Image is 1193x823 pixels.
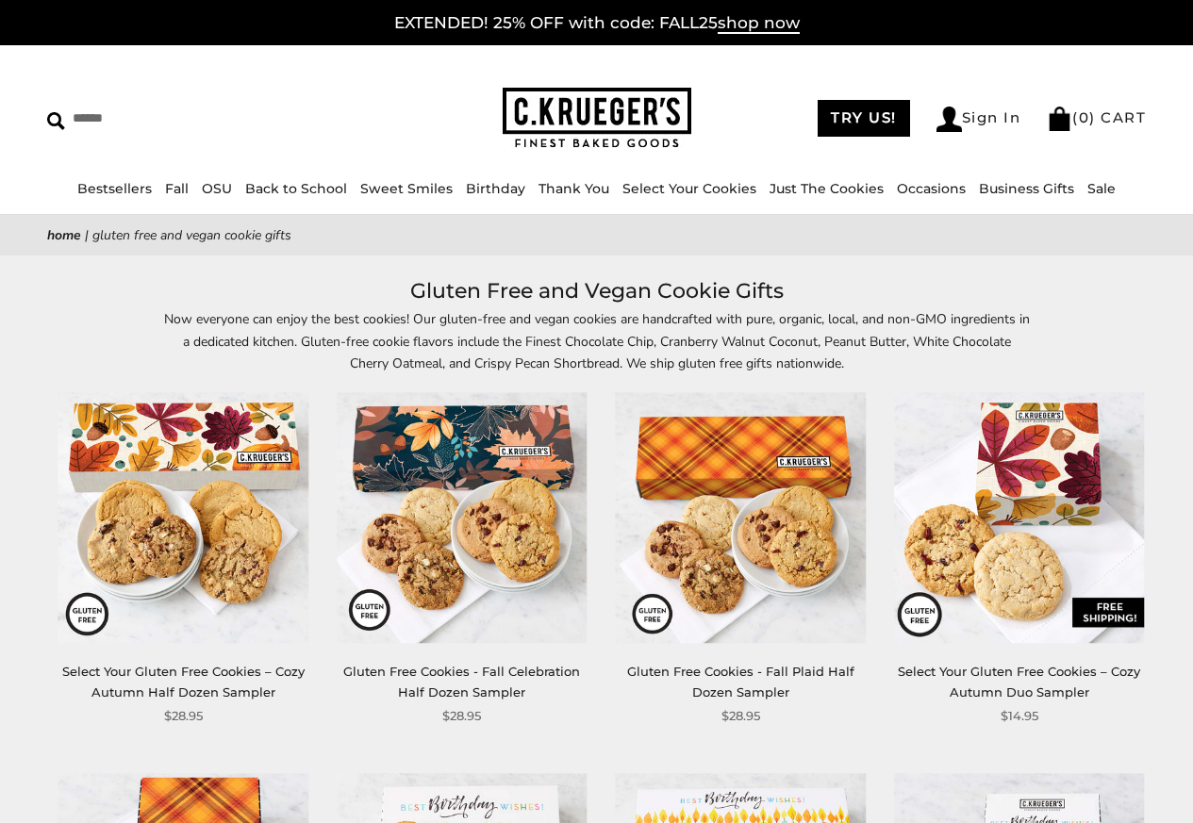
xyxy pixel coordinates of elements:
a: Bestsellers [77,180,152,197]
img: Select Your Gluten Free Cookies – Cozy Autumn Half Dozen Sampler [58,393,308,643]
span: | [85,226,89,244]
a: OSU [202,180,232,197]
img: C.KRUEGER'S [503,88,691,149]
a: Gluten Free Cookies - Fall Celebration Half Dozen Sampler [343,664,580,699]
a: Sale [1087,180,1116,197]
a: Back to School [245,180,347,197]
a: Business Gifts [979,180,1074,197]
img: Bag [1047,107,1072,131]
a: Select Your Cookies [622,180,756,197]
a: (0) CART [1047,108,1146,126]
span: $28.95 [442,706,481,726]
img: Search [47,112,65,130]
span: shop now [718,13,800,34]
p: Now everyone can enjoy the best cookies! Our gluten-free and vegan cookies are handcrafted with p... [163,308,1031,373]
a: Birthday [466,180,525,197]
a: TRY US! [818,100,910,137]
h1: Gluten Free and Vegan Cookie Gifts [75,274,1118,308]
span: $14.95 [1001,706,1038,726]
span: 0 [1079,108,1090,126]
a: Fall [165,180,189,197]
nav: breadcrumbs [47,224,1146,246]
a: Gluten Free Cookies - Fall Plaid Half Dozen Sampler [627,664,854,699]
span: Gluten Free and Vegan Cookie Gifts [92,226,291,244]
img: Account [936,107,962,132]
span: $28.95 [164,706,203,726]
img: Gluten Free Cookies - Fall Celebration Half Dozen Sampler [337,393,587,643]
input: Search [47,104,299,133]
a: Occasions [897,180,966,197]
a: Thank You [539,180,609,197]
img: Select Your Gluten Free Cookies – Cozy Autumn Duo Sampler [894,393,1144,643]
img: Gluten Free Cookies - Fall Plaid Half Dozen Sampler [616,393,866,643]
span: $28.95 [721,706,760,726]
a: Select Your Gluten Free Cookies – Cozy Autumn Half Dozen Sampler [62,664,305,699]
a: Sweet Smiles [360,180,453,197]
a: Select Your Gluten Free Cookies – Cozy Autumn Duo Sampler [898,664,1140,699]
a: Just The Cookies [770,180,884,197]
a: EXTENDED! 25% OFF with code: FALL25shop now [394,13,800,34]
a: Sign In [936,107,1021,132]
a: Home [47,226,81,244]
